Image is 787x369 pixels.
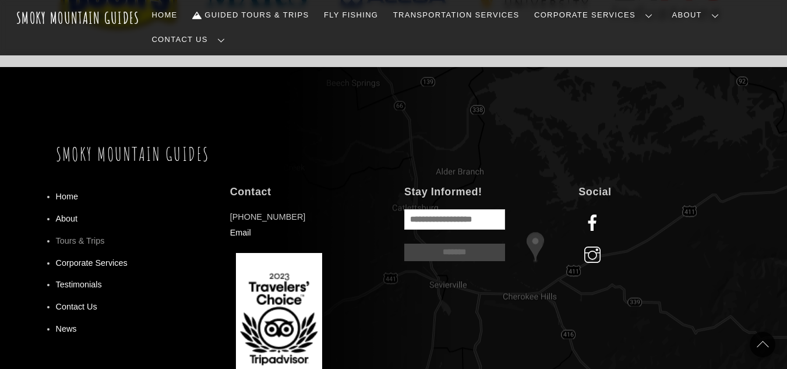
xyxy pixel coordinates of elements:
[530,3,662,27] a: Corporate Services
[389,3,524,27] a: Transportation Services
[230,209,383,240] p: [PHONE_NUMBER]
[56,258,128,268] a: Corporate Services
[230,185,383,199] h4: Contact
[230,228,251,237] a: Email
[56,324,77,333] a: News
[578,250,610,259] a: instagram
[56,236,105,245] a: Tours & Trips
[147,3,182,27] a: Home
[188,3,313,27] a: Guided Tours & Trips
[319,3,383,27] a: Fly Fishing
[668,3,728,27] a: About
[56,280,102,289] a: Testimonials
[578,185,731,199] h4: Social
[147,27,234,52] a: Contact Us
[56,192,78,201] a: Home
[16,8,140,27] a: Smoky Mountain Guides
[578,218,610,227] a: facebook
[404,185,557,199] h4: Stay Informed!
[56,302,97,311] a: Contact Us
[56,143,210,166] a: Smoky Mountain Guides
[56,214,78,223] a: About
